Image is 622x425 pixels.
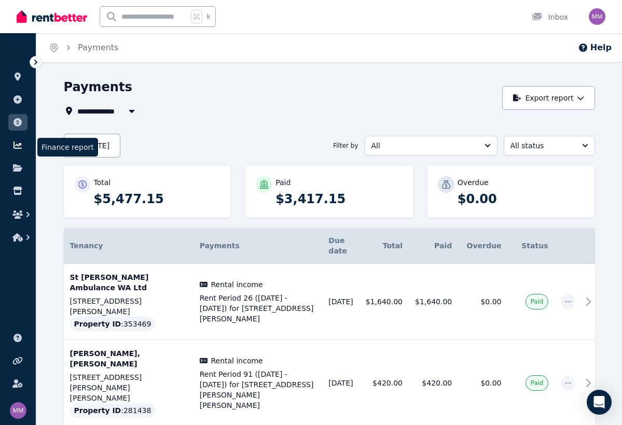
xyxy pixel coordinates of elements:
span: k [206,12,210,21]
p: [STREET_ADDRESS][PERSON_NAME][PERSON_NAME] [70,372,187,403]
button: Export report [502,86,595,110]
div: : 281438 [70,403,156,418]
span: Payments [200,242,240,250]
th: Total [360,228,409,264]
th: Paid [409,228,458,264]
button: All status [504,136,595,155]
td: $1,640.00 [360,264,409,340]
span: All status [510,140,574,151]
img: Merille Mederic [589,8,605,25]
p: Paid [275,177,291,188]
th: Status [508,228,555,264]
span: Property ID [74,319,121,329]
p: $3,417.15 [275,191,403,207]
img: Merille Mederic [10,402,26,419]
span: $0.00 [480,379,501,387]
p: Overdue [458,177,489,188]
h1: Payments [64,79,132,95]
div: : 353469 [70,317,156,331]
p: [PERSON_NAME], [PERSON_NAME] [70,348,187,369]
nav: Breadcrumb [36,33,131,62]
p: $5,477.15 [94,191,221,207]
div: Inbox [532,12,568,22]
span: Property ID [74,405,121,416]
a: Payments [78,42,118,52]
button: All [365,136,497,155]
span: Rent Period 26 ([DATE] - [DATE]) for [STREET_ADDRESS][PERSON_NAME] [200,293,316,324]
button: Help [578,41,612,54]
span: All [371,140,476,151]
th: Tenancy [64,228,193,264]
span: Rental income [211,279,262,290]
p: [STREET_ADDRESS][PERSON_NAME] [70,296,187,317]
span: Finance report [37,138,98,157]
span: Paid [530,379,543,387]
td: $1,640.00 [409,264,458,340]
td: [DATE] [322,264,359,340]
p: St [PERSON_NAME] Ambulance WA Ltd [70,272,187,293]
span: $0.00 [480,297,501,306]
button: [DATE] [64,134,121,158]
img: RentBetter [17,9,87,24]
th: Overdue [458,228,507,264]
p: Total [94,177,111,188]
span: Filter by [333,141,358,150]
th: Due date [322,228,359,264]
span: Rent Period 91 ([DATE] - [DATE]) for [STREET_ADDRESS][PERSON_NAME][PERSON_NAME] [200,369,316,410]
span: Rental income [211,356,262,366]
p: $0.00 [458,191,585,207]
span: Paid [530,297,543,306]
div: Open Intercom Messenger [587,390,612,415]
